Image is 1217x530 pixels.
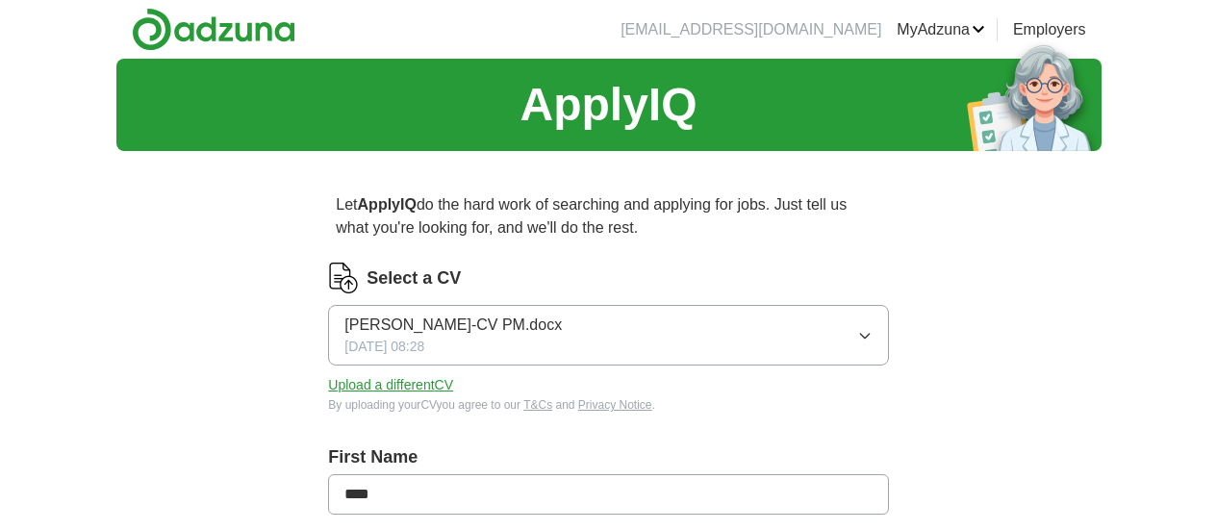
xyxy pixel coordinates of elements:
p: Let do the hard work of searching and applying for jobs. Just tell us what you're looking for, an... [328,186,888,247]
label: Select a CV [367,265,461,291]
strong: ApplyIQ [358,196,417,213]
a: MyAdzuna [897,18,985,41]
img: Adzuna logo [132,8,295,51]
span: [PERSON_NAME]-CV PM.docx [344,314,562,337]
img: CV Icon [328,263,359,293]
div: By uploading your CV you agree to our and . [328,396,888,414]
li: [EMAIL_ADDRESS][DOMAIN_NAME] [621,18,881,41]
a: Privacy Notice [578,398,652,412]
a: Employers [1013,18,1086,41]
a: T&Cs [523,398,552,412]
button: [PERSON_NAME]-CV PM.docx[DATE] 08:28 [328,305,888,366]
button: Upload a differentCV [328,375,453,395]
label: First Name [328,444,888,470]
span: [DATE] 08:28 [344,337,424,357]
h1: ApplyIQ [520,70,697,139]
